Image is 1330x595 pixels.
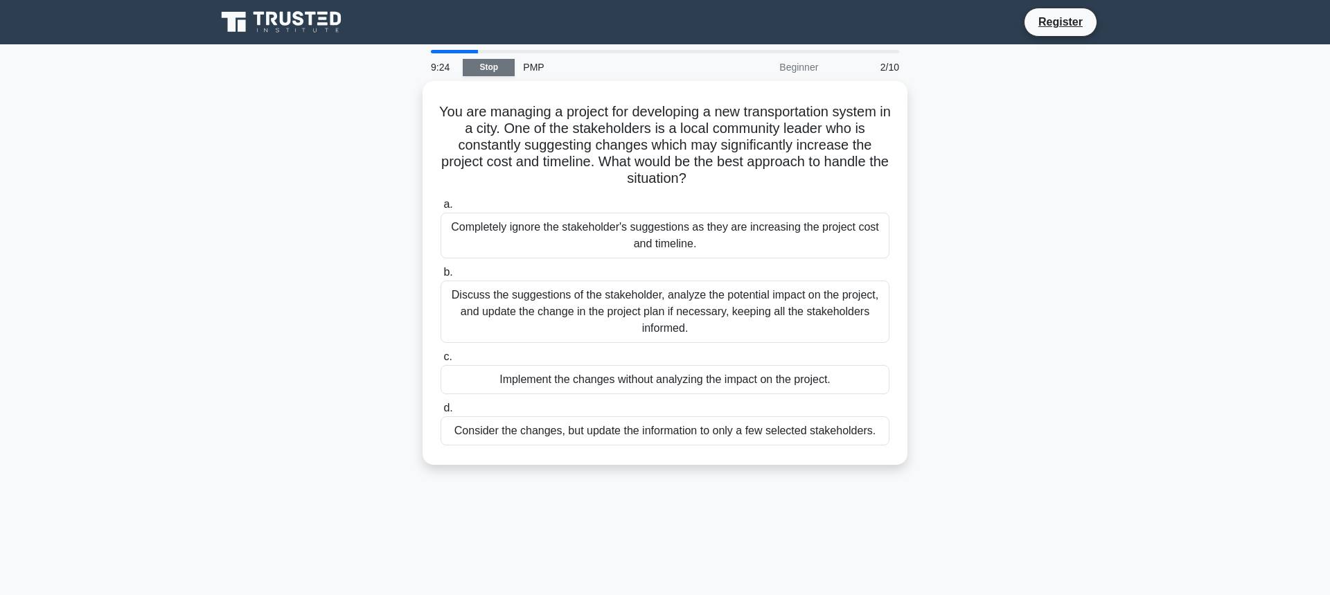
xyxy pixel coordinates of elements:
[463,59,515,76] a: Stop
[439,103,891,188] h5: You are managing a project for developing a new transportation system in a city. One of the stake...
[441,416,889,445] div: Consider the changes, but update the information to only a few selected stakeholders.
[441,213,889,258] div: Completely ignore the stakeholder's suggestions as they are increasing the project cost and timel...
[443,266,452,278] span: b.
[515,53,705,81] div: PMP
[443,350,452,362] span: c.
[826,53,907,81] div: 2/10
[443,198,452,210] span: a.
[423,53,463,81] div: 9:24
[441,365,889,394] div: Implement the changes without analyzing the impact on the project.
[1030,13,1091,30] a: Register
[441,281,889,343] div: Discuss the suggestions of the stakeholder, analyze the potential impact on the project, and upda...
[705,53,826,81] div: Beginner
[443,402,452,414] span: d.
